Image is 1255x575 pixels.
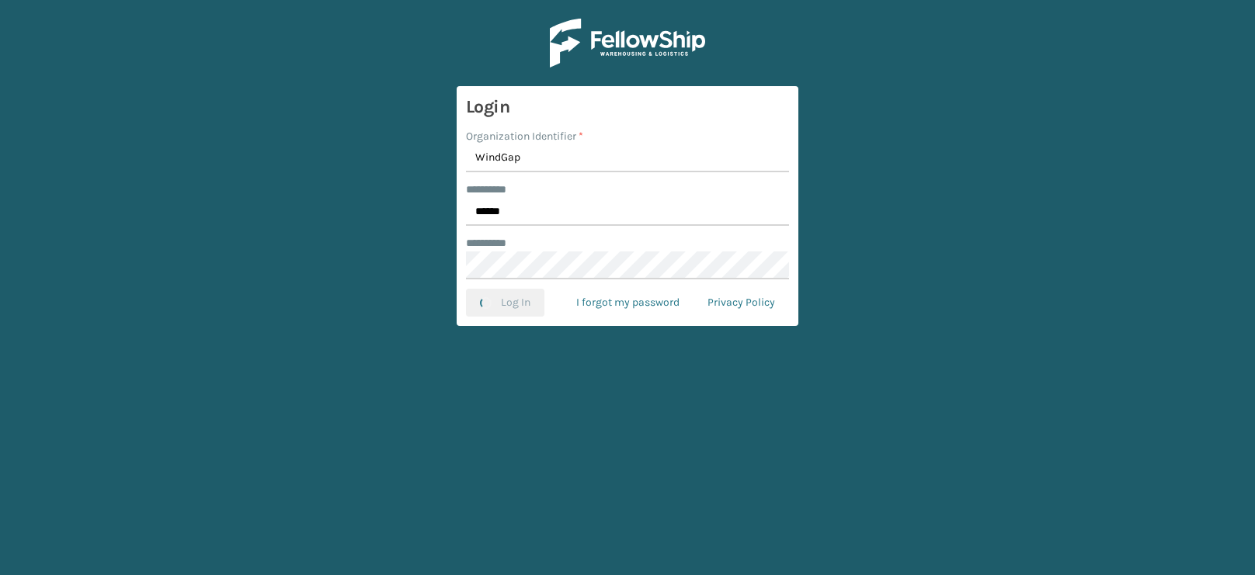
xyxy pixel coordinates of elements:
h3: Login [466,95,789,119]
label: Organization Identifier [466,128,583,144]
img: Logo [550,19,705,68]
a: Privacy Policy [694,289,789,317]
a: I forgot my password [562,289,694,317]
button: Log In [466,289,544,317]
